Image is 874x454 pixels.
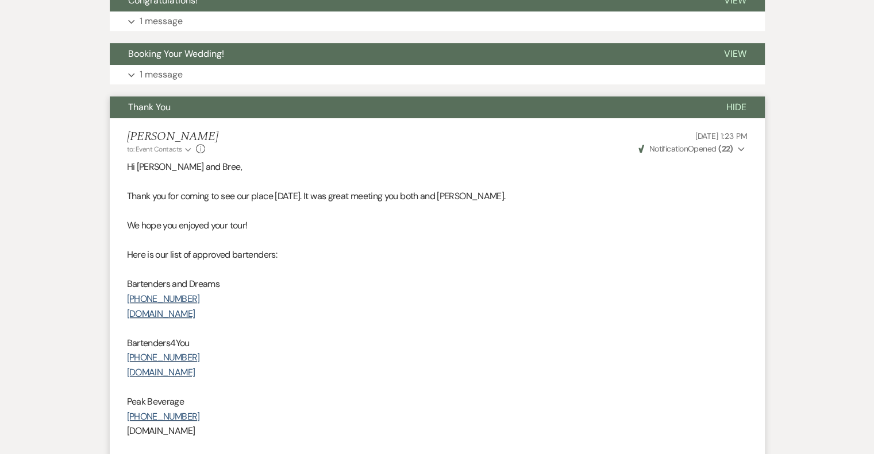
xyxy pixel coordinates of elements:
[638,143,733,154] span: Opened
[140,14,183,29] p: 1 message
[127,351,200,363] a: [PHONE_NUMBER]
[110,65,765,84] button: 1 message
[110,43,706,65] button: Booking Your Wedding!
[127,308,195,320] a: [DOMAIN_NAME]
[110,96,708,118] button: Thank You
[127,336,748,351] p: Bartenders4You
[128,48,224,60] span: Booking Your Wedding!
[695,131,747,141] span: [DATE] 1:23 PM
[128,101,171,113] span: Thank You
[649,143,688,154] span: Notification
[127,160,748,174] p: Hi [PERSON_NAME] and Bree,
[127,293,200,305] a: [PHONE_NUMBER]
[140,67,183,82] p: 1 message
[724,48,746,60] span: View
[127,366,195,378] a: [DOMAIN_NAME]
[127,247,748,262] p: Here is our list of approved bartenders:
[127,218,748,233] p: We hope you enjoyed your tour!
[637,143,747,155] button: NotificationOpened (22)
[127,394,748,409] p: Peak Beverage
[718,143,733,154] strong: ( 22 )
[127,189,748,204] p: Thank you for coming to see our place [DATE]. It was great meeting you both and [PERSON_NAME].
[127,145,182,154] span: to: Event Contacts
[708,96,765,118] button: Hide
[127,130,218,144] h5: [PERSON_NAME]
[127,144,193,154] button: to: Event Contacts
[127,277,748,292] p: Bartenders and Dreams
[726,101,746,113] span: Hide
[110,11,765,31] button: 1 message
[706,43,765,65] button: View
[127,424,748,439] p: [DOMAIN_NAME]
[127,410,200,422] a: [PHONE_NUMBER]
